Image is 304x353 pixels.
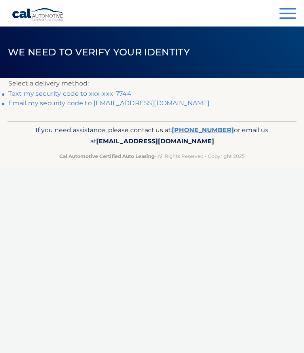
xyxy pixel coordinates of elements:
[8,99,210,107] a: Email my security code to [EMAIL_ADDRESS][DOMAIN_NAME]
[8,78,296,89] p: Select a delivery method:
[8,46,190,58] span: We need to verify your identity
[59,153,154,159] strong: Cal Automotive Certified Auto Leasing
[172,126,234,134] a: [PHONE_NUMBER]
[8,90,131,97] a: Text my security code to xxx-xxx-7744
[96,137,214,145] span: [EMAIL_ADDRESS][DOMAIN_NAME]
[19,125,285,147] p: If you need assistance, please contact us at: or email us at
[19,152,285,160] p: - All Rights Reserved - Copyright 2025
[12,8,65,22] a: Cal Automotive
[279,8,296,21] button: Menu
